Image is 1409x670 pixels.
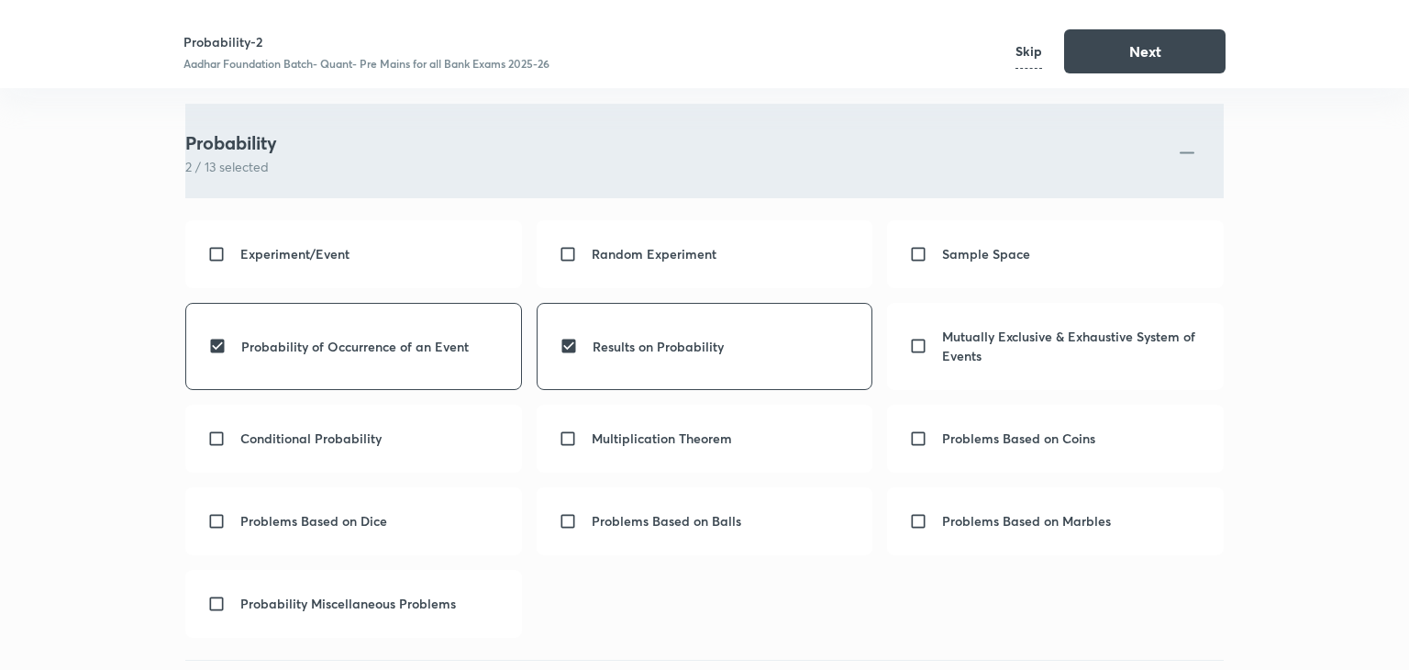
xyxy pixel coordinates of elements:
p: Problems Based on Coins [942,429,1095,448]
p: Probability Miscellaneous Problems [240,594,456,613]
p: Problems Based on Balls [592,511,741,530]
h6: Aadhar Foundation Batch- Quant- Pre Mains for all Bank Exams 2025-26 [183,55,549,72]
p: Random Experiment [592,244,716,263]
span: Support [72,15,121,29]
div: Probability2 / 13 selected [185,104,1224,198]
p: Problems Based on Marbles [942,511,1111,530]
p: Mutually Exclusive & Exhaustive System of Events [942,327,1202,365]
p: Sample Space [942,244,1030,263]
p: Conditional Probability [240,429,382,448]
h6: Probability-2 [183,32,549,51]
h4: Probability [185,129,1161,157]
button: Next [1064,29,1226,73]
p: 2 / 13 selected [185,157,1161,176]
p: Skip [1015,34,1042,69]
p: Experiment/Event [240,244,349,263]
p: Probability of Occurrence of an Event [241,337,469,356]
p: Results on Probability [593,337,724,356]
p: Problems Based on Dice [240,511,387,530]
p: Multiplication Theorem [592,429,732,448]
